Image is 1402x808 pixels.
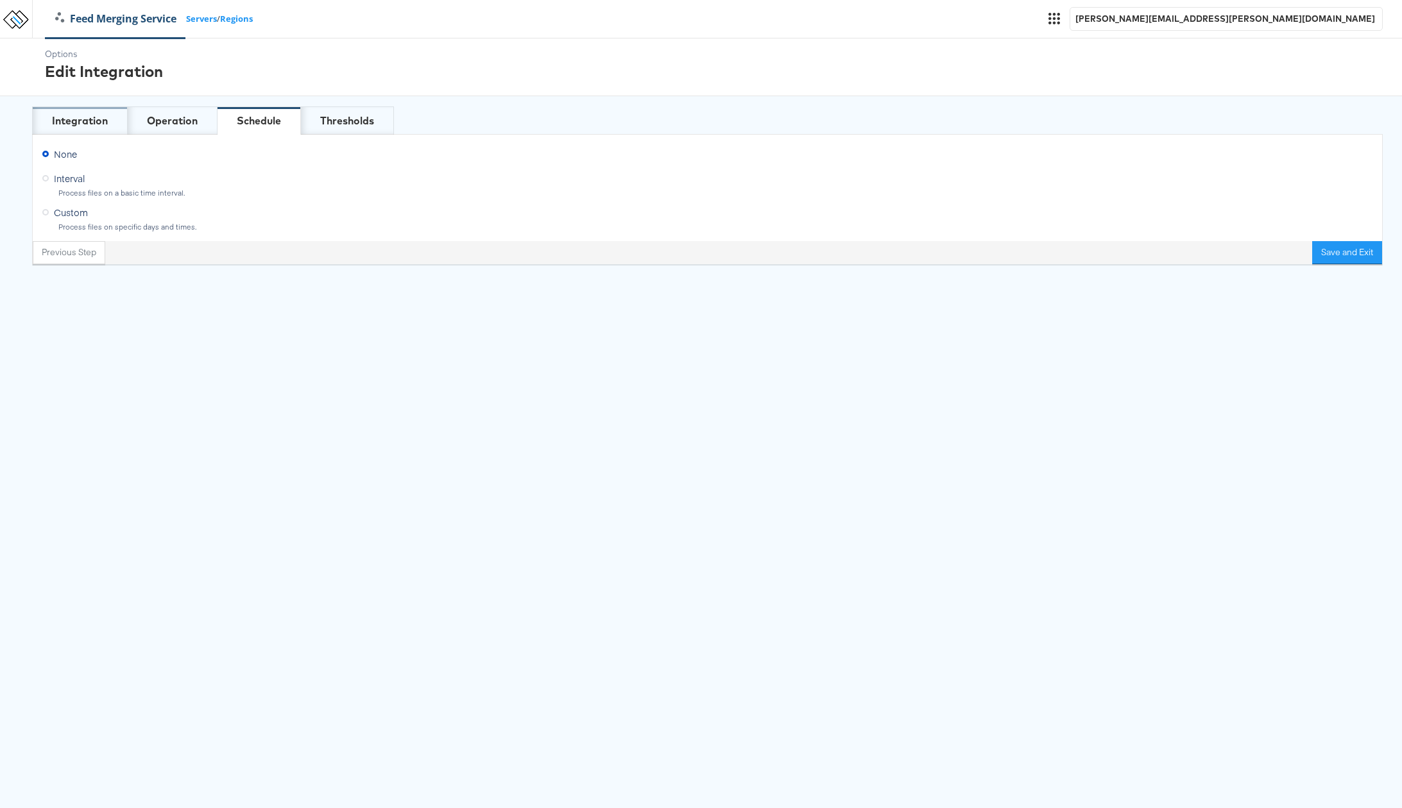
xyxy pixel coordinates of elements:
div: Thresholds [320,114,374,128]
button: Save and Exit [1312,241,1382,264]
div: Options [45,48,163,60]
span: Custom [54,206,88,219]
div: Process files on specific days and times. [58,223,1372,231]
div: Schedule [237,114,281,128]
button: Previous Step [33,241,105,264]
div: Edit Integration [45,60,163,82]
span: Interval [54,172,85,185]
div: [PERSON_NAME][EMAIL_ADDRESS][PERSON_NAME][DOMAIN_NAME] [1075,13,1377,25]
div: Process files on a basic time interval. [58,189,1372,198]
a: Regions [220,13,253,25]
span: None [54,147,77,160]
a: Servers [186,13,217,25]
div: Integration [52,114,108,128]
a: Feed Merging Service [46,12,186,26]
div: / [46,12,253,26]
div: Operation [147,114,198,128]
